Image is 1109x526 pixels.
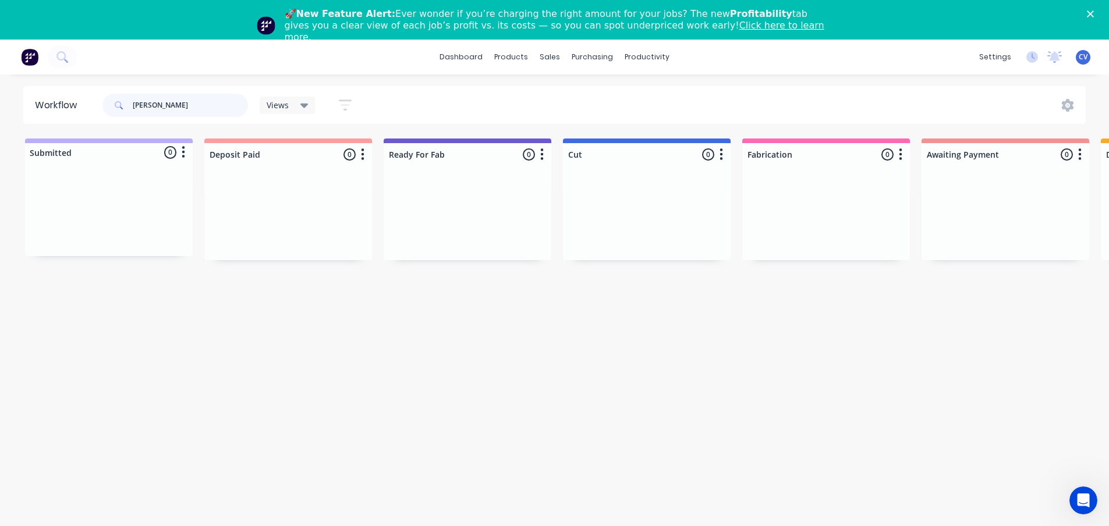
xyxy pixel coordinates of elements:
input: Search for orders... [133,94,248,117]
div: products [488,48,534,66]
img: Factory [21,48,38,66]
div: 🚀 Ever wonder if you’re charging the right amount for your jobs? The new tab gives you a clear vi... [285,8,834,43]
b: Profitability [730,8,792,19]
b: New Feature Alert: [296,8,396,19]
div: Workflow [35,98,83,112]
div: purchasing [566,48,619,66]
a: dashboard [434,48,488,66]
span: CV [1079,52,1087,62]
span: Views [267,99,289,111]
div: Close [1087,10,1099,17]
iframe: Intercom live chat [1069,486,1097,514]
img: Profile image for Team [257,16,275,35]
div: settings [973,48,1017,66]
div: sales [534,48,566,66]
a: Click here to learn more. [285,20,824,42]
div: productivity [619,48,675,66]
